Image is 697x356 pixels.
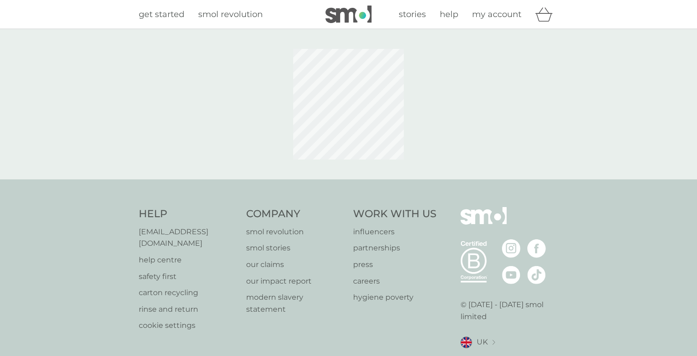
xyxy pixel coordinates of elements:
a: partnerships [353,242,437,254]
img: UK flag [461,337,472,348]
a: influencers [353,226,437,238]
a: safety first [139,271,237,283]
a: rinse and return [139,303,237,315]
a: help [440,8,458,21]
span: UK [477,336,488,348]
span: my account [472,9,521,19]
div: basket [535,5,558,24]
h4: Work With Us [353,207,437,221]
a: stories [399,8,426,21]
span: stories [399,9,426,19]
a: our impact report [246,275,344,287]
h4: Help [139,207,237,221]
a: get started [139,8,184,21]
a: help centre [139,254,237,266]
a: [EMAIL_ADDRESS][DOMAIN_NAME] [139,226,237,249]
a: cookie settings [139,320,237,332]
a: careers [353,275,437,287]
a: our claims [246,259,344,271]
a: modern slavery statement [246,291,344,315]
img: smol [325,6,372,23]
a: smol revolution [198,8,263,21]
a: smol revolution [246,226,344,238]
img: visit the smol Instagram page [502,239,520,258]
img: visit the smol Tiktok page [527,266,546,284]
span: smol revolution [198,9,263,19]
span: get started [139,9,184,19]
a: carton recycling [139,287,237,299]
span: help [440,9,458,19]
img: visit the smol Youtube page [502,266,520,284]
p: © [DATE] - [DATE] smol limited [461,299,559,322]
a: press [353,259,437,271]
img: smol [461,207,507,238]
a: my account [472,8,521,21]
img: visit the smol Facebook page [527,239,546,258]
img: select a new location [492,340,495,345]
a: smol stories [246,242,344,254]
a: hygiene poverty [353,291,437,303]
h4: Company [246,207,344,221]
